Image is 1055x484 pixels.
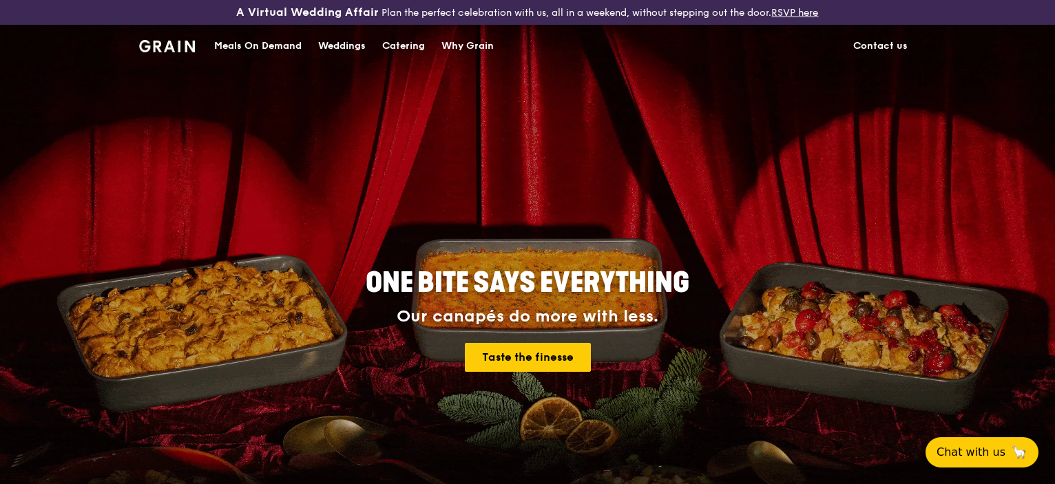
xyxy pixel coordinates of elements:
[176,6,879,19] div: Plan the perfect celebration with us, all in a weekend, without stepping out the door.
[465,343,591,372] a: Taste the finesse
[374,25,433,67] a: Catering
[771,7,818,19] a: RSVP here
[926,437,1038,467] button: Chat with us🦙
[382,25,425,67] div: Catering
[139,40,195,52] img: Grain
[1011,444,1027,461] span: 🦙
[310,25,374,67] a: Weddings
[139,24,195,65] a: GrainGrain
[433,25,502,67] a: Why Grain
[441,25,494,67] div: Why Grain
[366,266,689,299] span: ONE BITE SAYS EVERYTHING
[214,25,302,67] div: Meals On Demand
[937,444,1005,461] span: Chat with us
[845,25,916,67] a: Contact us
[236,6,379,19] h3: A Virtual Wedding Affair
[280,307,775,326] div: Our canapés do more with less.
[318,25,366,67] div: Weddings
